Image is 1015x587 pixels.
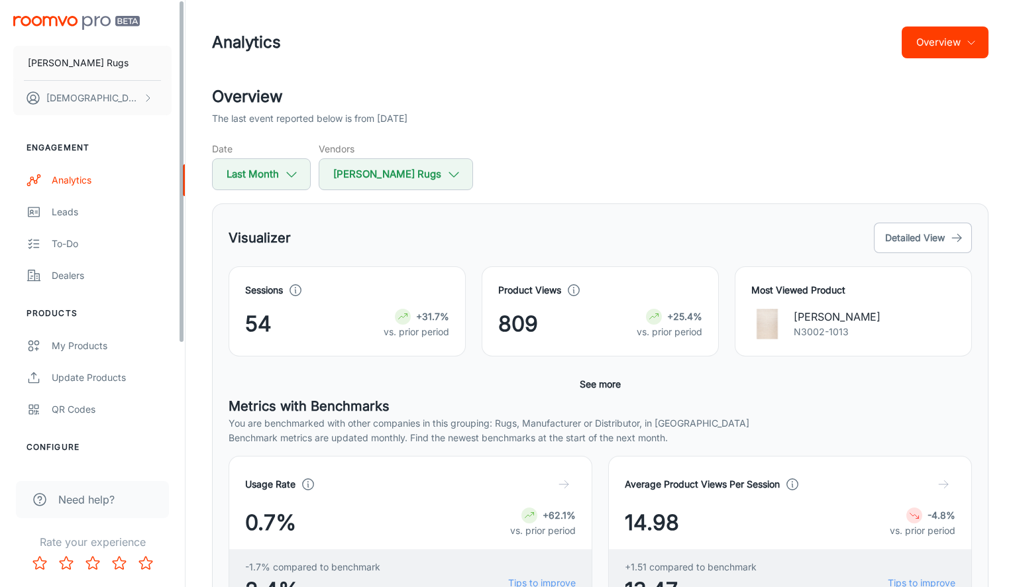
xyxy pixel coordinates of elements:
[625,477,780,492] h4: Average Product Views Per Session
[212,30,281,54] h1: Analytics
[637,325,702,339] p: vs. prior period
[212,158,311,190] button: Last Month
[13,81,172,115] button: [DEMOGRAPHIC_DATA] [PERSON_NAME]
[28,56,129,70] p: [PERSON_NAME] Rugs
[52,173,172,187] div: Analytics
[229,416,972,431] p: You are benchmarked with other companies in this grouping: Rugs, Manufacturer or Distributor, in ...
[319,142,473,156] h5: Vendors
[416,311,449,322] strong: +31.7%
[245,560,380,574] span: -1.7% compared to benchmark
[543,509,576,521] strong: +62.1%
[13,16,140,30] img: Roomvo PRO Beta
[574,372,626,396] button: See more
[625,507,679,539] span: 14.98
[667,311,702,322] strong: +25.4%
[245,477,295,492] h4: Usage Rate
[229,396,972,416] h5: Metrics with Benchmarks
[27,550,53,576] button: Rate 1 star
[510,523,576,538] p: vs. prior period
[245,507,296,539] span: 0.7%
[13,46,172,80] button: [PERSON_NAME] Rugs
[52,402,172,417] div: QR Codes
[890,523,955,538] p: vs. prior period
[106,550,133,576] button: Rate 4 star
[229,431,972,445] p: Benchmark metrics are updated monthly. Find the newest benchmarks at the start of the next month.
[498,308,538,340] span: 809
[46,91,140,105] p: [DEMOGRAPHIC_DATA] [PERSON_NAME]
[794,325,881,339] p: N3002-1013
[52,237,172,251] div: To-do
[794,309,881,325] p: [PERSON_NAME]
[212,111,407,126] p: The last event reported below is from [DATE]
[902,27,988,58] button: Overview
[52,370,172,385] div: Update Products
[133,550,159,576] button: Rate 5 star
[229,228,291,248] h5: Visualizer
[212,142,311,156] h5: Date
[212,85,988,109] h2: Overview
[751,283,955,297] h4: Most Viewed Product
[52,339,172,353] div: My Products
[245,308,272,340] span: 54
[319,158,473,190] button: [PERSON_NAME] Rugs
[11,534,174,550] p: Rate your experience
[751,308,783,340] img: Brinda Beige
[245,283,283,297] h4: Sessions
[625,560,757,574] span: +1.51 compared to benchmark
[58,492,115,507] span: Need help?
[52,268,172,283] div: Dealers
[52,205,172,219] div: Leads
[80,550,106,576] button: Rate 3 star
[384,325,449,339] p: vs. prior period
[874,223,972,253] button: Detailed View
[53,550,80,576] button: Rate 2 star
[498,283,561,297] h4: Product Views
[928,509,955,521] strong: -4.8%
